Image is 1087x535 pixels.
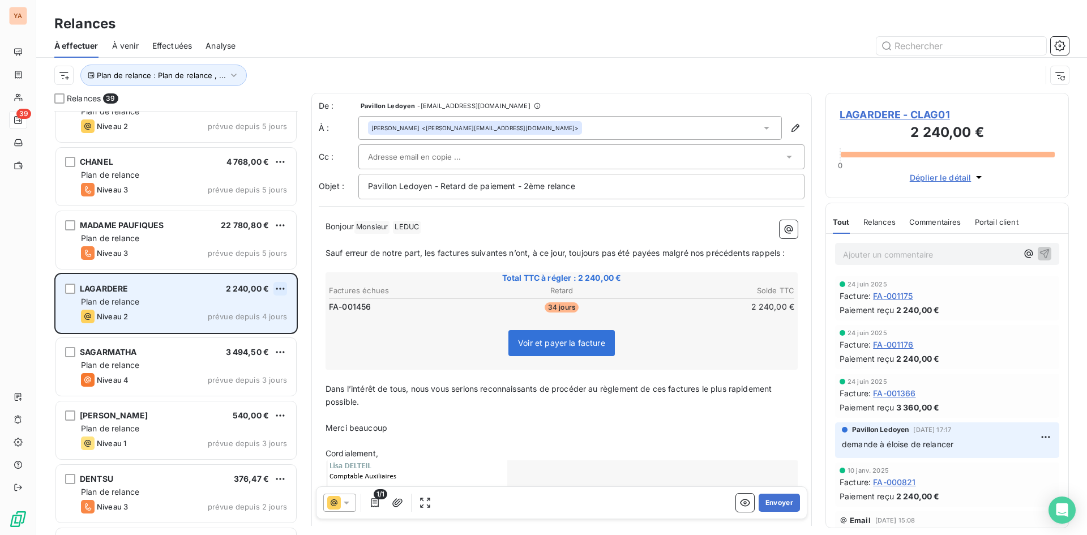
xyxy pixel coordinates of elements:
span: Effectuées [152,40,192,52]
span: Pavillon Ledoyen - Retard de paiement - 2ème relance [368,181,575,191]
span: LAGARDERE - CLAG01 [840,107,1055,122]
span: MADAME PAUFIQUES [80,220,164,230]
span: prévue depuis 3 jours [208,375,287,384]
span: Portail client [975,217,1018,226]
span: Plan de relance : Plan de relance , ... [97,71,226,80]
span: Dans l’intérêt de tous, nous vous serions reconnaissants de procéder au règlement de ces factures... [326,384,774,406]
span: 24 juin 2025 [848,329,887,336]
div: <[PERSON_NAME][EMAIL_ADDRESS][DOMAIN_NAME]> [371,124,579,132]
span: De : [319,100,358,112]
span: Niveau 4 [97,375,129,384]
button: Envoyer [759,494,800,512]
button: Plan de relance : Plan de relance , ... [80,65,247,86]
th: Solde TTC [640,285,795,297]
th: Retard [484,285,639,297]
span: À venir [112,40,139,52]
span: Plan de relance [81,297,139,306]
span: Facture : [840,387,871,399]
span: Niveau 2 [97,312,128,321]
span: Sauf erreur de notre part, les factures suivantes n’ont, à ce jour, toujours pas été payées malgr... [326,248,785,258]
span: LAGARDERE [80,284,128,293]
span: DENTSU [80,474,113,483]
span: Paiement reçu [840,401,894,413]
span: prévue depuis 3 jours [208,439,287,448]
span: Plan de relance [81,423,139,433]
span: 2 240,00 € [896,353,940,365]
span: Bonjour [326,221,354,231]
span: Niveau 3 [97,185,128,194]
span: Plan de relance [81,106,139,116]
span: 3 494,50 € [226,347,269,357]
label: Cc : [319,151,358,162]
span: [DATE] 15:08 [875,517,915,524]
span: 39 [16,109,31,119]
span: Niveau 2 [97,122,128,131]
span: Merci beaucoup [326,423,387,433]
input: Adresse email en copie ... [368,148,490,165]
span: CHANEL [80,157,113,166]
span: 10 janv. 2025 [848,467,889,474]
span: demande à éloise de relancer [842,439,953,449]
span: Paiement reçu [840,304,894,316]
h3: Relances [54,14,115,34]
span: Plan de relance [81,360,139,370]
span: - [EMAIL_ADDRESS][DOMAIN_NAME] [417,102,530,109]
span: 1/1 [374,489,387,499]
div: Open Intercom Messenger [1049,497,1076,524]
span: prévue depuis 5 jours [208,249,287,258]
span: [PERSON_NAME] [80,410,148,420]
span: [PERSON_NAME] [371,124,420,132]
span: Paiement reçu [840,490,894,502]
th: Factures échues [328,285,483,297]
span: 376,47 € [234,474,269,483]
a: 39 [9,111,27,129]
input: Rechercher [876,37,1046,55]
img: Logo LeanPay [9,510,27,528]
span: Cordialement, [326,448,378,458]
span: Commentaires [909,217,961,226]
span: 2 240,00 € [896,304,940,316]
span: SAGARMATHA [80,347,137,357]
span: Niveau 3 [97,249,128,258]
span: Plan de relance [81,170,139,179]
span: Facture : [840,476,871,488]
span: Plan de relance [81,487,139,497]
span: Tout [833,217,850,226]
span: Niveau 1 [97,439,126,448]
span: Email [850,516,871,525]
span: Analyse [206,40,236,52]
span: Plan de relance [81,233,139,243]
span: FA-001366 [873,387,915,399]
span: 540,00 € [233,410,269,420]
span: 2 240,00 € [226,284,269,293]
span: 22 780,80 € [221,220,269,230]
span: 24 juin 2025 [848,281,887,288]
span: LEDUC [393,221,421,234]
span: 39 [103,93,118,104]
div: YA [9,7,27,25]
span: prévue depuis 4 jours [208,312,287,321]
span: 34 jours [545,302,579,313]
span: Pavillon Ledoyen [852,425,909,435]
span: Voir et payer la facture [518,338,605,348]
span: 3 360,00 € [896,401,940,413]
span: FA-001456 [329,301,371,313]
span: FA-001175 [873,290,913,302]
span: 2 240,00 € [896,490,940,502]
span: Monsieur [354,221,390,234]
td: 2 240,00 € [640,301,795,313]
span: prévue depuis 2 jours [208,502,287,511]
span: Objet : [319,181,344,191]
span: Relances [863,217,896,226]
span: prévue depuis 5 jours [208,185,287,194]
span: Facture : [840,290,871,302]
h3: 2 240,00 € [840,122,1055,145]
span: Paiement reçu [840,353,894,365]
span: Niveau 3 [97,502,128,511]
span: FA-001176 [873,339,913,350]
label: À : [319,122,358,134]
button: Déplier le détail [906,171,988,184]
span: Facture : [840,339,871,350]
span: Pavillon Ledoyen [361,102,415,109]
span: 4 768,00 € [226,157,269,166]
